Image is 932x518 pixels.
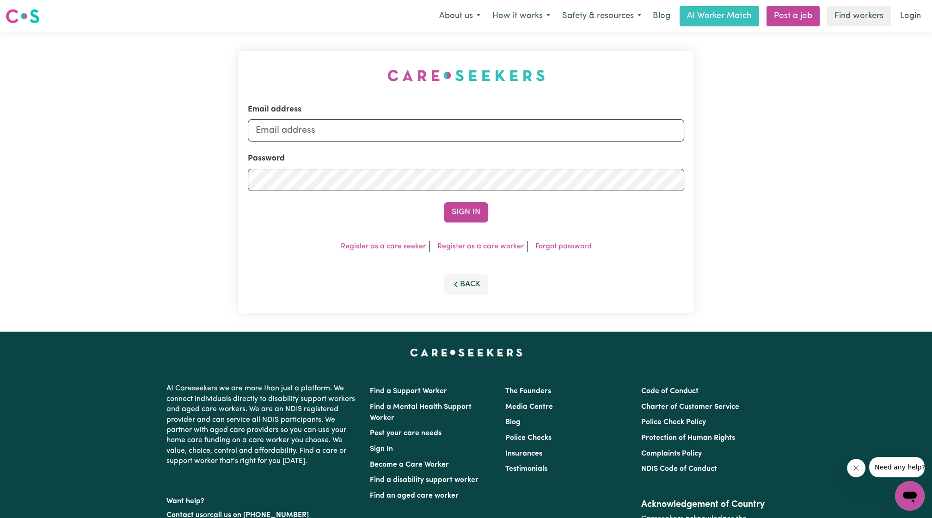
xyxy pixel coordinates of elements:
a: Register as a care seeker [341,243,426,250]
a: Careseekers logo [6,6,40,27]
a: Careseekers home page [410,348,522,356]
a: Login [895,6,926,26]
img: Careseekers logo [6,8,40,25]
a: Complaints Policy [641,450,702,457]
a: Find an aged care worker [370,492,459,499]
a: Police Checks [505,434,552,442]
a: Find workers [827,6,891,26]
a: Become a Care Worker [370,461,449,469]
a: AI Worker Match [680,6,759,26]
button: How it works [486,6,556,26]
a: Media Centre [505,403,553,411]
a: Code of Conduct [641,388,699,395]
a: Sign In [370,445,393,453]
a: Find a disability support worker [370,476,478,484]
a: Forgot password [535,243,592,250]
input: Email address [248,119,684,142]
label: Password [248,153,285,165]
a: Post a job [766,6,820,26]
a: Testimonials [505,465,547,473]
a: Blog [647,6,676,26]
a: Post your care needs [370,430,441,437]
a: Insurances [505,450,542,457]
label: Email address [248,104,301,116]
a: Find a Support Worker [370,388,447,395]
a: Protection of Human Rights [641,434,735,442]
a: NDIS Code of Conduct [641,465,717,473]
iframe: Message from company [869,457,925,477]
p: At Careseekers we are more than just a platform. We connect individuals directly to disability su... [166,380,359,470]
a: Find a Mental Health Support Worker [370,403,472,422]
iframe: Close message [847,459,865,477]
button: Back [444,274,488,295]
h2: Acknowledgement of Country [641,499,766,510]
a: Blog [505,419,521,426]
a: Register as a care worker [437,243,524,250]
a: Police Check Policy [641,419,706,426]
iframe: Button to launch messaging window [895,481,925,511]
button: Safety & resources [556,6,647,26]
button: About us [433,6,486,26]
p: Want help? [166,493,359,506]
button: Sign In [444,202,488,222]
a: The Founders [505,388,551,395]
span: Need any help? [6,6,56,14]
a: Charter of Customer Service [641,403,739,411]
